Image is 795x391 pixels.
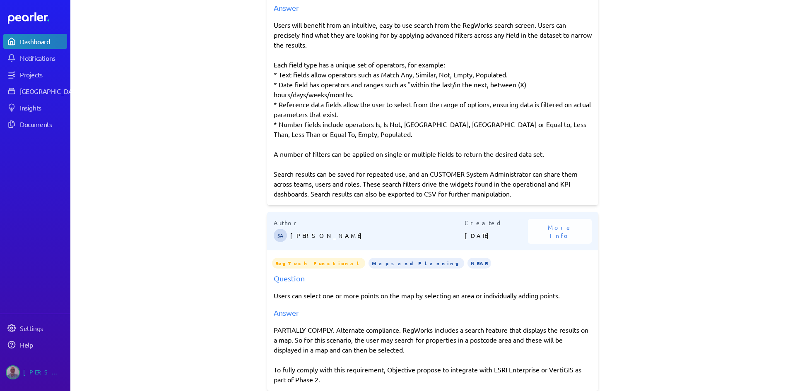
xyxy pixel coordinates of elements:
[20,324,66,332] div: Settings
[3,100,67,115] a: Insights
[272,258,365,269] span: RegTech Functional
[20,120,66,128] div: Documents
[6,365,20,379] img: Jason Riches
[20,341,66,349] div: Help
[274,229,287,242] span: Steve Ackermann
[274,325,592,384] div: PARTIALLY COMPLY. Alternate compliance. RegWorks includes a search feature that displays the resu...
[20,54,66,62] div: Notifications
[274,218,465,227] p: Author
[3,117,67,132] a: Documents
[467,258,491,269] span: NRAR
[3,67,67,82] a: Projects
[20,103,66,112] div: Insights
[274,20,592,199] div: Users will benefit from an intuitive, easy to use search from the RegWorks search screen. Users c...
[274,2,592,13] div: Answer
[3,34,67,49] a: Dashboard
[8,12,67,24] a: Dashboard
[3,337,67,352] a: Help
[274,273,592,284] div: Question
[538,223,582,240] span: More Info
[20,70,66,79] div: Projects
[3,362,67,383] a: Jason Riches's photo[PERSON_NAME]
[20,87,82,95] div: [GEOGRAPHIC_DATA]
[3,84,67,98] a: [GEOGRAPHIC_DATA]
[465,227,528,244] p: [DATE]
[23,365,65,379] div: [PERSON_NAME]
[3,50,67,65] a: Notifications
[528,219,592,244] button: More Info
[20,37,66,46] div: Dashboard
[465,218,528,227] p: Created
[3,321,67,336] a: Settings
[290,227,465,244] p: [PERSON_NAME]
[274,307,592,318] div: Answer
[274,290,592,300] p: Users can select one or more points on the map by selecting an area or individually adding points.
[369,258,464,269] span: Maps and Planning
